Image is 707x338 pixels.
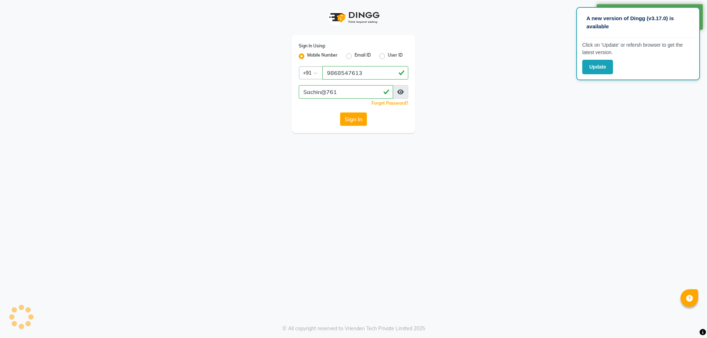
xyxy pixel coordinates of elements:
label: User ID [388,52,403,60]
a: Forgot Password? [372,100,408,106]
input: Username [299,85,393,99]
p: A new version of Dingg (v3.17.0) is available [586,14,690,30]
label: Email ID [355,52,371,60]
button: Update [582,60,613,74]
label: Mobile Number [307,52,338,60]
label: Sign In Using: [299,43,326,49]
p: Click on ‘Update’ or refersh browser to get the latest version. [582,41,694,56]
iframe: chat widget [677,310,700,331]
img: logo1.svg [325,7,382,28]
button: Sign In [340,112,367,126]
input: Username [322,66,408,80]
